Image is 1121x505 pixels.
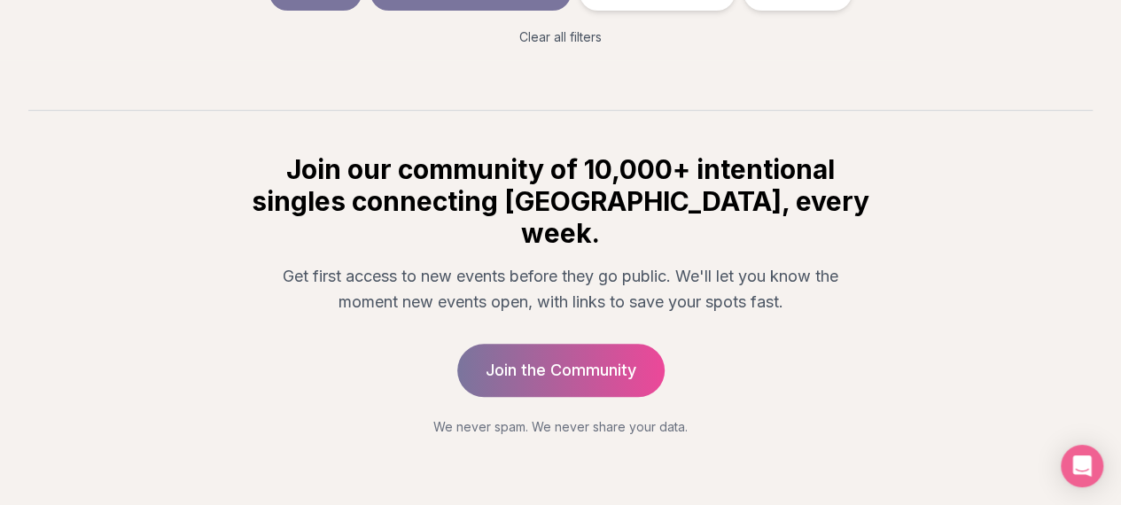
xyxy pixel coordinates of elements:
button: Clear all filters [509,18,612,57]
p: We never spam. We never share your data. [249,418,873,436]
p: Get first access to new events before they go public. We'll let you know the moment new events op... [263,263,859,315]
a: Join the Community [457,344,665,397]
h2: Join our community of 10,000+ intentional singles connecting [GEOGRAPHIC_DATA], every week. [249,153,873,249]
div: Open Intercom Messenger [1061,445,1103,487]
